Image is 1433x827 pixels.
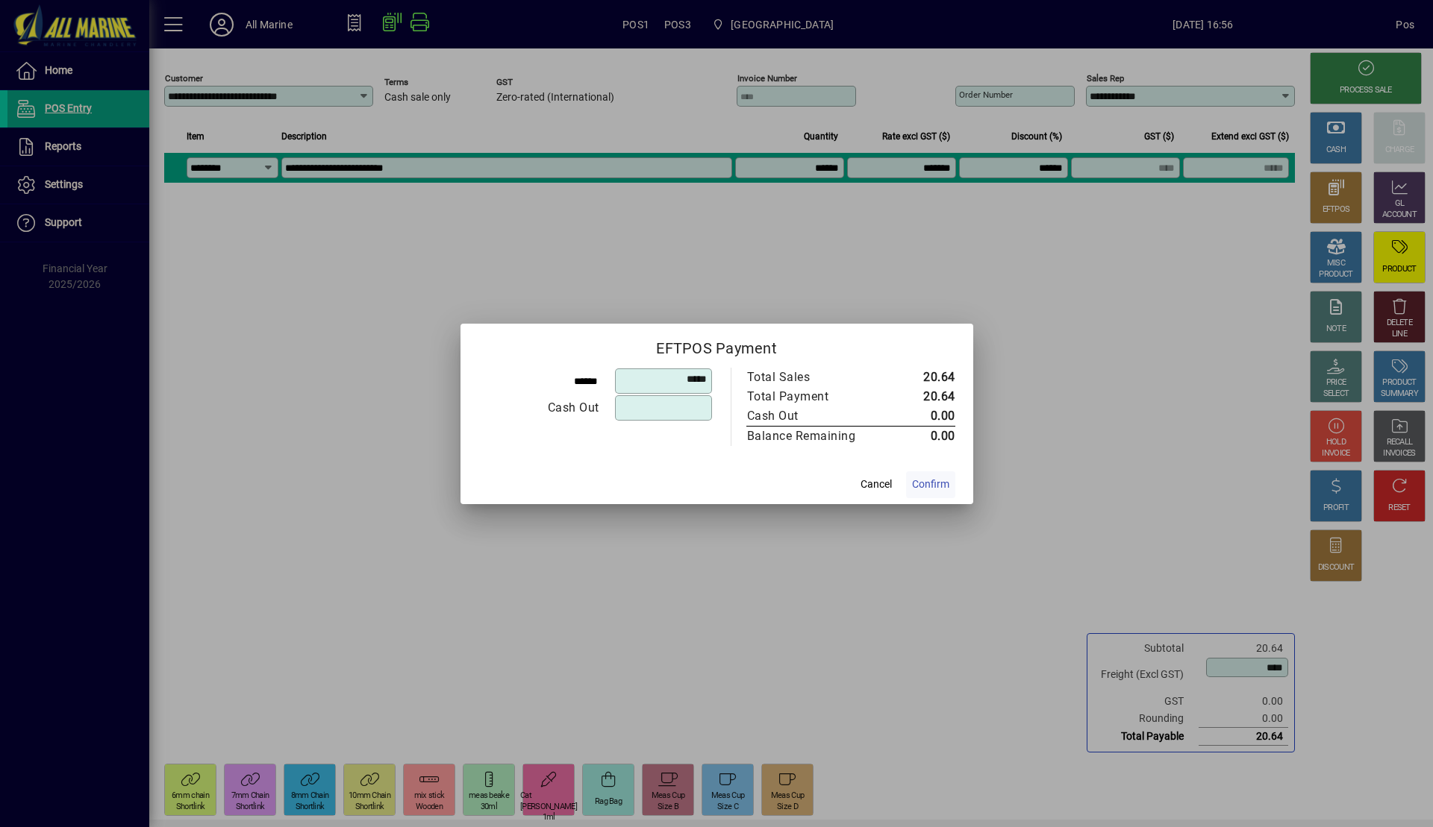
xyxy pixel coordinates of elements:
[912,477,949,492] span: Confirm
[747,427,872,445] div: Balance Remaining
[746,387,887,406] td: Total Payment
[747,407,872,425] div: Cash Out
[887,426,955,446] td: 0.00
[906,471,955,498] button: Confirm
[887,368,955,387] td: 20.64
[746,368,887,387] td: Total Sales
[479,399,599,417] div: Cash Out
[887,387,955,406] td: 20.64
[887,406,955,427] td: 0.00
[861,477,892,492] span: Cancel
[852,471,900,498] button: Cancel
[461,324,973,367] h2: EFTPOS Payment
